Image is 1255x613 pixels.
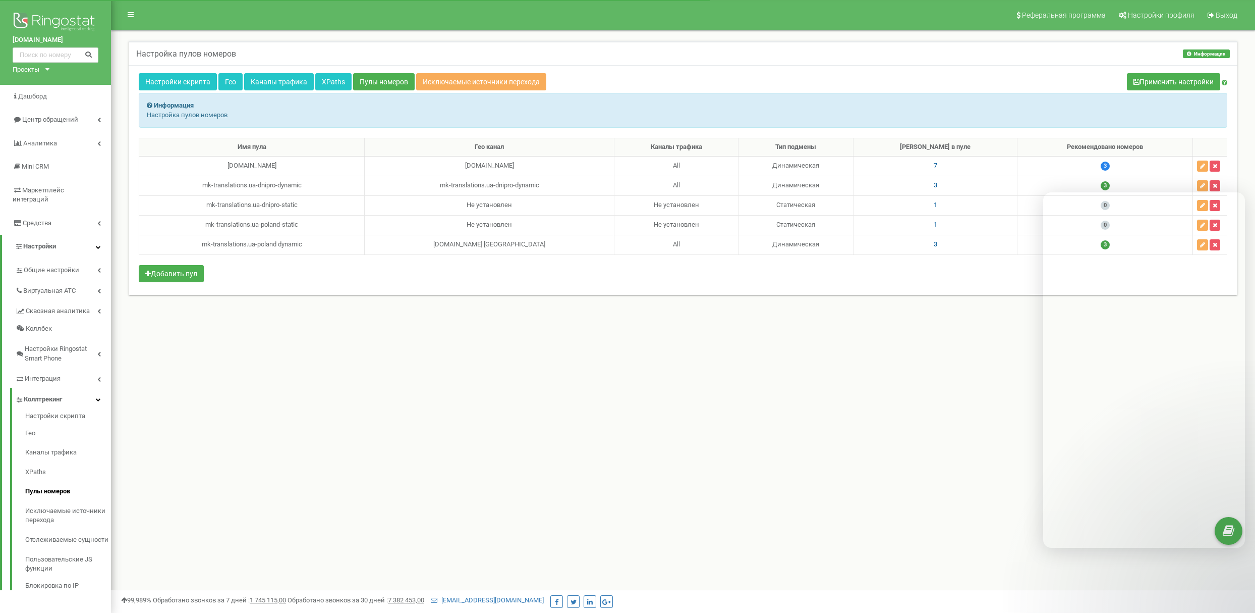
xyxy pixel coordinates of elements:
[143,200,360,210] div: mk-translations.ua-dnipro-static
[315,73,352,90] a: XPaths
[1183,49,1230,58] button: Информация
[13,10,98,35] img: Ringostat logo
[15,299,111,320] a: Сквозная аналитика
[614,215,738,235] td: Не установлен
[26,306,90,316] span: Сквозная аналитика
[15,320,111,338] a: Коллбек
[15,367,111,388] a: Интеграция
[431,596,544,604] a: [EMAIL_ADDRESS][DOMAIN_NAME]
[121,596,151,604] span: 99,989%
[13,186,64,203] span: Маркетплейс интеграций
[738,156,853,176] td: Динамическая
[1043,192,1245,548] iframe: Intercom live chat
[1216,11,1237,19] span: Выход
[738,176,853,195] td: Динамическая
[614,176,738,195] td: All
[13,65,39,75] div: Проекты
[26,324,52,334] span: Коллбек
[25,463,111,482] a: XPaths
[2,235,111,259] a: Настройки
[139,73,217,90] a: Настройки скрипта
[139,138,365,157] th: Имя пула
[13,47,98,63] input: Поиск по номеру
[614,156,738,176] td: All
[365,176,614,195] td: mk-translations.ua-dnipro-dynamic
[365,138,614,157] th: Гео канал
[23,286,76,296] span: Виртуальная АТС
[1022,11,1106,19] span: Реферальная программа
[353,73,415,90] a: Пулы номеров
[738,138,853,157] th: Тип подмены
[1221,556,1245,580] iframe: Intercom live chat
[25,579,111,591] a: Блокировка по IP
[25,530,111,550] a: Отслеживаемые сущности
[23,139,57,147] span: Аналитика
[15,259,111,279] a: Общие настройки
[250,596,286,604] u: 1 745 115,00
[139,265,204,282] button: Добавить пул
[22,163,49,170] span: Mini CRM
[365,156,614,176] td: [DOMAIN_NAME]
[218,73,243,90] a: Гео
[244,73,314,90] a: Каналы трафика
[288,596,424,604] span: Обработано звонков за 30 дней :
[1017,138,1193,157] th: Рекомендовано номеров
[15,388,111,408] a: Коллтрекинг
[154,101,194,109] strong: Информация
[738,195,853,215] td: Статическая
[25,344,97,363] span: Настройки Ringostat Smart Phone
[365,215,614,235] td: Не установлен
[143,181,360,190] div: mk-translations.ua-dnipro-dynamic
[25,482,111,501] a: Пулы номеров
[25,501,111,530] a: Исключаемые источники перехода
[153,596,286,604] span: Обработано звонков за 7 дней :
[143,240,360,249] div: mk-translations.ua-poland dynamic
[853,138,1017,157] th: [PERSON_NAME] в пуле
[24,266,79,275] span: Общие настройки
[934,201,937,209] span: 1
[143,161,360,171] div: [DOMAIN_NAME]
[614,235,738,254] td: All
[25,412,111,424] a: Настройки скрипта
[365,195,614,215] td: Не установлен
[934,221,937,228] span: 1
[25,424,111,443] a: Гео
[15,279,111,300] a: Виртуальная АТС
[25,443,111,463] a: Каналы трафика
[614,138,738,157] th: Каналы трафика
[1127,73,1220,90] button: Применить настройки
[136,49,236,59] h5: Настройка пулов номеров
[416,73,546,90] a: Исключаемые источники перехода
[388,596,424,604] u: 7 382 453,00
[143,220,360,230] div: mk-translations.ua-poland-static
[934,162,937,169] span: 7
[23,219,51,227] span: Средства
[147,111,1219,120] p: Настройка пулов номеров
[1101,162,1110,171] span: 3
[934,240,937,248] span: 3
[738,215,853,235] td: Статическая
[24,395,62,404] span: Коллтрекинг
[738,235,853,254] td: Динамическая
[22,116,78,123] span: Центр обращений
[25,374,61,384] span: Интеграция
[13,35,98,45] a: [DOMAIN_NAME]
[18,92,47,100] span: Дашборд
[614,195,738,215] td: Не установлен
[25,550,111,579] a: Пользовательские JS функции
[23,242,56,250] span: Настройки
[934,181,937,189] span: 3
[15,337,111,367] a: Настройки Ringostat Smart Phone
[365,235,614,254] td: [DOMAIN_NAME] [GEOGRAPHIC_DATA]
[1101,181,1110,190] span: 3
[1128,11,1194,19] span: Настройки профиля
